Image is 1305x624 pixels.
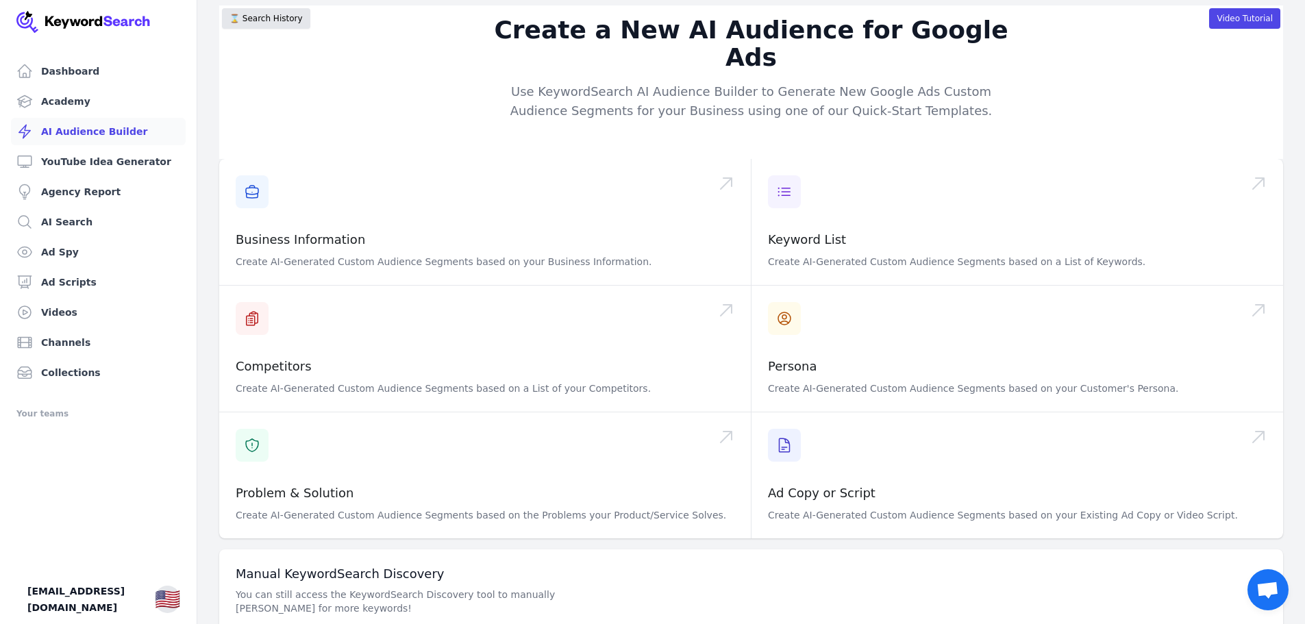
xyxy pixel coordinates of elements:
[236,232,365,247] a: Business Information
[488,82,1015,121] p: Use KeywordSearch AI Audience Builder to Generate New Google Ads Custom Audience Segments for you...
[768,232,846,247] a: Keyword List
[11,148,186,175] a: YouTube Idea Generator
[1247,569,1289,610] a: Open chat
[1209,8,1280,29] button: Video Tutorial
[155,587,180,612] div: 🇺🇸
[11,88,186,115] a: Academy
[236,566,1267,582] h3: Manual KeywordSearch Discovery
[236,359,312,373] a: Competitors
[488,16,1015,71] h2: Create a New AI Audience for Google Ads
[768,486,875,500] a: Ad Copy or Script
[11,58,186,85] a: Dashboard
[11,359,186,386] a: Collections
[11,178,186,205] a: Agency Report
[11,269,186,296] a: Ad Scripts
[16,405,180,422] div: Your teams
[27,583,144,616] span: [EMAIL_ADDRESS][DOMAIN_NAME]
[236,486,353,500] a: Problem & Solution
[155,586,180,613] button: 🇺🇸
[11,118,186,145] a: AI Audience Builder
[11,299,186,326] a: Videos
[11,208,186,236] a: AI Search
[11,238,186,266] a: Ad Spy
[16,11,151,33] img: Your Company
[11,329,186,356] a: Channels
[222,8,310,29] button: ⌛️ Search History
[236,588,630,615] p: You can still access the KeywordSearch Discovery tool to manually [PERSON_NAME] for more keywords!
[768,359,817,373] a: Persona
